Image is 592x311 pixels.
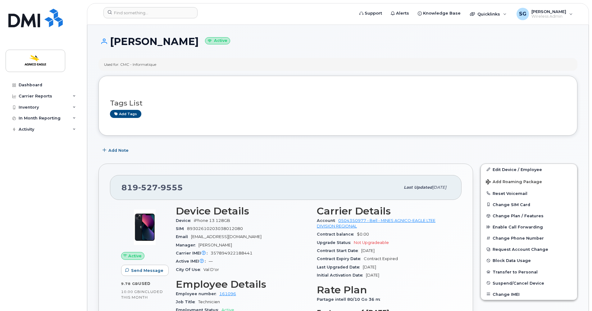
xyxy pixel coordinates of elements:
[131,268,163,273] span: Send Message
[481,232,577,244] button: Change Phone Number
[121,290,140,294] span: 10.00 GB
[317,240,354,245] span: Upgrade Status
[317,265,363,269] span: Last Upgraded Date
[432,185,446,190] span: [DATE]
[176,251,211,255] span: Carrier IMEI
[481,244,577,255] button: Request Account Change
[481,277,577,289] button: Suspend/Cancel Device
[121,265,169,276] button: Send Message
[481,199,577,210] button: Change SIM Card
[176,218,194,223] span: Device
[138,183,158,192] span: 527
[108,147,129,153] span: Add Note
[126,209,163,246] img: image20231002-3703462-1ig824h.jpeg
[363,265,376,269] span: [DATE]
[176,259,209,264] span: Active IMEI
[194,218,230,223] span: iPhone 13 128GB
[357,232,369,237] span: $0.00
[317,205,450,217] h3: Carrier Details
[198,243,232,247] span: [PERSON_NAME]
[110,110,141,118] a: Add tags
[317,273,366,277] span: Initial Activation Date
[128,253,142,259] span: Active
[481,210,577,221] button: Change Plan / Features
[354,240,389,245] span: Not Upgradeable
[317,297,383,302] span: Partage intell 80/10 Go 36 m
[404,185,432,190] span: Last updated
[493,225,543,229] span: Enable Call Forwarding
[158,183,183,192] span: 9555
[481,164,577,175] a: Edit Device / Employee
[176,291,219,296] span: Employee number
[121,282,138,286] span: 9.78 GB
[481,175,577,188] button: Add Roaming Package
[481,266,577,277] button: Transfer to Personal
[205,37,230,44] small: Active
[366,273,379,277] span: [DATE]
[364,256,398,261] span: Contract Expired
[493,281,544,285] span: Suspend/Cancel Device
[317,256,364,261] span: Contract Expiry Date
[209,259,213,264] span: —
[481,255,577,266] button: Block Data Usage
[317,284,450,295] h3: Rate Plan
[191,234,262,239] span: [EMAIL_ADDRESS][DOMAIN_NAME]
[176,243,198,247] span: Manager
[98,145,134,156] button: Add Note
[98,36,577,47] h1: [PERSON_NAME]
[493,214,544,218] span: Change Plan / Features
[211,251,253,255] span: 357894922188441
[121,183,183,192] span: 819
[187,226,243,231] span: 89302610203038012080
[176,267,203,272] span: City Of Use
[317,218,435,228] a: 0504350977 - Bell - MINES AGNICO-EAGLE LTEE DIVISION REGIONAL
[481,289,577,300] button: Change IMEI
[176,226,187,231] span: SIM
[176,234,191,239] span: Email
[203,267,219,272] span: Val D'or
[317,248,361,253] span: Contract Start Date
[361,248,375,253] span: [DATE]
[104,62,156,67] div: Used for: CMC - Informatique
[486,179,542,185] span: Add Roaming Package
[121,289,163,300] span: included this month
[138,281,151,286] span: used
[198,300,220,304] span: Technicien
[481,221,577,232] button: Enable Call Forwarding
[176,300,198,304] span: Job Title
[317,232,357,237] span: Contract balance
[481,188,577,199] button: Reset Voicemail
[176,279,309,290] h3: Employee Details
[176,205,309,217] h3: Device Details
[110,99,566,107] h3: Tags List
[317,218,338,223] span: Account
[219,291,236,296] a: 161096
